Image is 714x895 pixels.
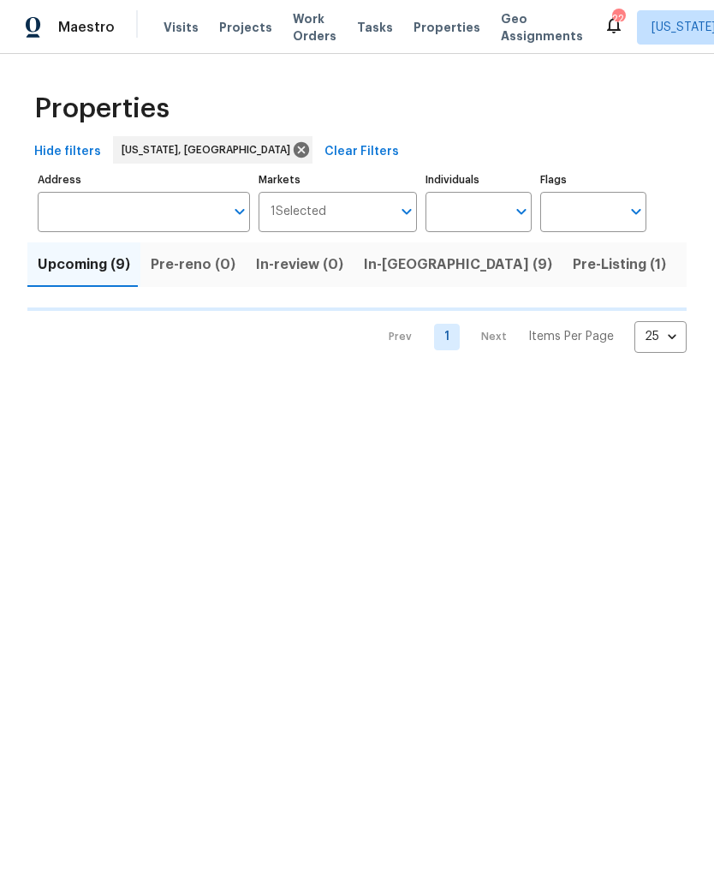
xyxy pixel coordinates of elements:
[395,200,419,224] button: Open
[271,205,326,219] span: 1 Selected
[634,314,687,359] div: 25
[34,141,101,163] span: Hide filters
[414,19,480,36] span: Properties
[113,136,312,164] div: [US_STATE], [GEOGRAPHIC_DATA]
[573,253,666,277] span: Pre-Listing (1)
[38,253,130,277] span: Upcoming (9)
[612,10,624,27] div: 22
[293,10,336,45] span: Work Orders
[318,136,406,168] button: Clear Filters
[122,141,297,158] span: [US_STATE], [GEOGRAPHIC_DATA]
[38,175,250,185] label: Address
[501,10,583,45] span: Geo Assignments
[509,200,533,224] button: Open
[372,321,687,353] nav: Pagination Navigation
[58,19,115,36] span: Maestro
[357,21,393,33] span: Tasks
[228,200,252,224] button: Open
[624,200,648,224] button: Open
[425,175,532,185] label: Individuals
[528,328,614,345] p: Items Per Page
[151,253,235,277] span: Pre-reno (0)
[164,19,199,36] span: Visits
[27,136,108,168] button: Hide filters
[324,141,399,163] span: Clear Filters
[540,175,646,185] label: Flags
[364,253,552,277] span: In-[GEOGRAPHIC_DATA] (9)
[34,100,170,117] span: Properties
[256,253,343,277] span: In-review (0)
[434,324,460,350] a: Goto page 1
[219,19,272,36] span: Projects
[259,175,418,185] label: Markets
